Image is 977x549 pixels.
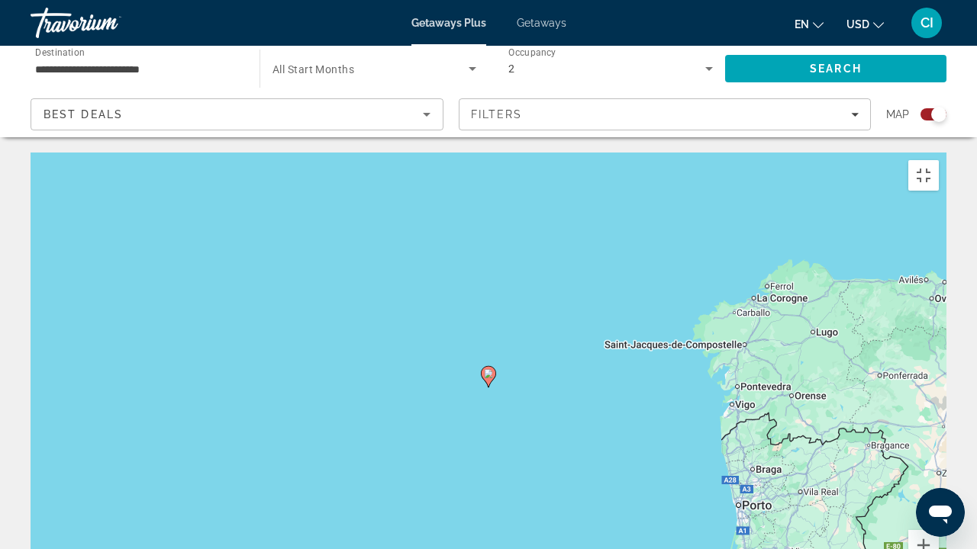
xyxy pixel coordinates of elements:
[459,98,872,130] button: Filters
[44,105,430,124] mat-select: Sort by
[272,63,354,75] span: All Start Months
[44,108,123,120] span: Best Deals
[31,3,183,43] a: Travorium
[846,18,869,30] span: USD
[886,104,909,125] span: Map
[411,17,486,29] a: Getaways Plus
[810,63,862,75] span: Search
[508,63,514,75] span: 2
[846,13,884,35] button: Change currency
[517,17,566,29] a: Getaways
[907,7,946,39] button: User Menu
[795,18,809,30] span: en
[921,15,933,30] span: CI
[508,47,556,58] span: Occupancy
[35,47,85,57] span: Destination
[471,108,523,120] span: Filters
[725,55,946,82] button: Search
[795,13,824,35] button: Change language
[35,60,240,79] input: Select destination
[908,160,939,191] button: Passer en plein écran
[916,488,965,537] iframe: Bouton de lancement de la fenêtre de messagerie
